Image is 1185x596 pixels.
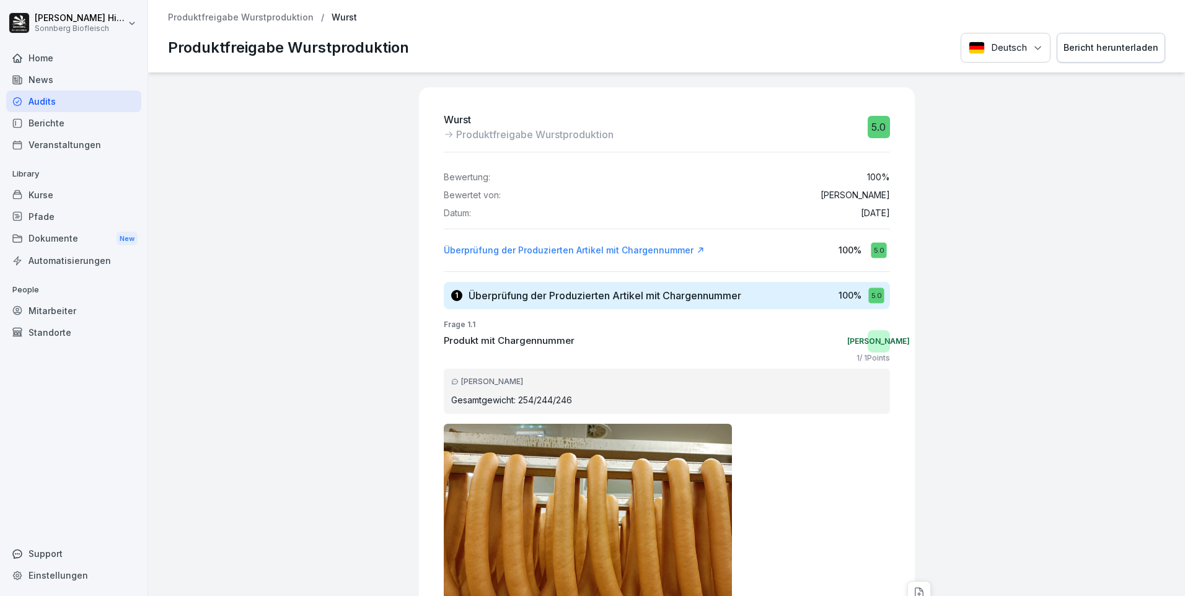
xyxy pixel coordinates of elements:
[6,206,141,227] a: Pfade
[444,319,890,330] p: Frage 1.1
[1064,41,1158,55] div: Bericht herunterladen
[868,287,884,303] div: 5.0
[321,12,324,23] p: /
[6,227,141,250] div: Dokumente
[117,232,138,246] div: New
[6,564,141,586] a: Einstellungen
[1057,33,1165,63] button: Bericht herunterladen
[444,112,614,127] p: Wurst
[868,330,890,353] div: [PERSON_NAME]
[871,242,886,258] div: 5.0
[6,164,141,184] p: Library
[6,184,141,206] a: Kurse
[857,353,890,364] p: 1 / 1 Points
[6,227,141,250] a: DokumenteNew
[839,289,861,302] p: 100 %
[6,134,141,156] a: Veranstaltungen
[961,33,1051,63] button: Language
[6,250,141,271] a: Automatisierungen
[868,116,890,138] div: 5.0
[6,300,141,322] a: Mitarbeiter
[444,172,490,183] p: Bewertung:
[35,13,125,24] p: [PERSON_NAME] Hinterreither
[168,12,314,23] a: Produktfreigabe Wurstproduktion
[469,289,741,302] h3: Überprüfung der Produzierten Artikel mit Chargennummer
[6,90,141,112] a: Audits
[969,42,985,54] img: Deutsch
[6,322,141,343] a: Standorte
[867,172,890,183] p: 100 %
[861,208,890,219] p: [DATE]
[444,190,501,201] p: Bewertet von:
[456,127,614,142] p: Produktfreigabe Wurstproduktion
[168,37,409,59] p: Produktfreigabe Wurstproduktion
[6,280,141,300] p: People
[451,393,883,406] p: Gesamtgewicht: 254/244/246
[451,376,883,387] div: [PERSON_NAME]
[839,243,861,256] p: 100 %
[35,24,125,33] p: Sonnberg Biofleisch
[6,47,141,69] a: Home
[821,190,890,201] p: [PERSON_NAME]
[6,69,141,90] a: News
[451,290,462,301] div: 1
[444,208,471,219] p: Datum:
[444,244,705,256] a: Überprüfung der Produzierten Artikel mit Chargennummer
[444,334,575,348] p: Produkt mit Chargennummer
[332,12,357,23] p: Wurst
[6,543,141,564] div: Support
[991,41,1027,55] p: Deutsch
[6,112,141,134] a: Berichte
